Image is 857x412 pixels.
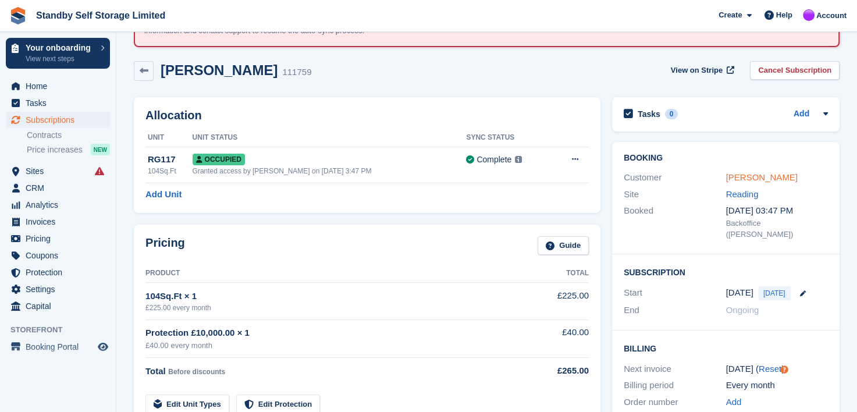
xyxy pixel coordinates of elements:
a: Reset [759,364,781,374]
a: Contracts [27,130,110,141]
p: Your onboarding [26,44,95,52]
a: menu [6,180,110,196]
a: Reading [726,189,759,199]
span: Ongoing [726,305,759,315]
div: Complete [476,154,511,166]
div: £265.00 [521,364,589,378]
span: Sites [26,163,95,179]
span: Settings [26,281,95,297]
th: Unit [145,129,193,147]
div: RG117 [148,153,193,166]
div: 104Sq.Ft × 1 [145,290,521,303]
a: menu [6,298,110,314]
a: menu [6,95,110,111]
div: 104Sq.Ft [148,166,193,176]
h2: Allocation [145,109,589,122]
span: Price increases [27,144,83,155]
th: Sync Status [466,129,552,147]
span: Occupied [193,154,245,165]
h2: [PERSON_NAME] [161,62,278,78]
div: Tooltip anchor [779,364,790,375]
td: £40.00 [521,319,589,357]
span: Account [816,10,847,22]
div: Order number [624,396,726,409]
th: Unit Status [193,129,467,147]
th: Product [145,264,521,283]
a: Cancel Subscription [750,61,840,80]
div: Customer [624,171,726,184]
a: menu [6,264,110,280]
h2: Tasks [638,109,660,119]
a: menu [6,281,110,297]
a: [PERSON_NAME] [726,172,798,182]
a: menu [6,197,110,213]
span: Home [26,78,95,94]
div: Protection £10,000.00 × 1 [145,326,521,340]
img: Sue Ford [803,9,815,21]
th: Total [521,264,589,283]
div: Every month [726,379,828,392]
a: menu [6,78,110,94]
a: Add [794,108,809,121]
h2: Billing [624,342,828,354]
div: Start [624,286,726,300]
span: Coupons [26,247,95,264]
span: View on Stripe [671,65,723,76]
td: £225.00 [521,283,589,319]
span: Create [719,9,742,21]
div: End [624,304,726,317]
p: View next steps [26,54,95,64]
a: Standby Self Storage Limited [31,6,170,25]
a: menu [6,339,110,355]
div: Backoffice ([PERSON_NAME]) [726,218,828,240]
div: £225.00 every month [145,303,521,313]
div: Site [624,188,726,201]
a: Preview store [96,340,110,354]
a: View on Stripe [666,61,737,80]
i: Smart entry sync failures have occurred [95,166,104,176]
a: Price increases NEW [27,143,110,156]
h2: Booking [624,154,828,163]
div: NEW [91,144,110,155]
span: Booking Portal [26,339,95,355]
a: menu [6,214,110,230]
span: Subscriptions [26,112,95,128]
span: Help [776,9,792,21]
a: menu [6,247,110,264]
span: Analytics [26,197,95,213]
div: [DATE] 03:47 PM [726,204,828,218]
div: 111759 [282,66,311,79]
span: Protection [26,264,95,280]
img: icon-info-grey-7440780725fd019a000dd9b08b2336e03edf1995a4989e88bcd33f0948082b44.svg [515,156,522,163]
a: Guide [538,236,589,255]
a: menu [6,112,110,128]
div: Booked [624,204,726,240]
h2: Subscription [624,266,828,278]
span: Tasks [26,95,95,111]
span: Pricing [26,230,95,247]
time: 2025-10-01 00:00:00 UTC [726,286,753,300]
a: Add [726,396,742,409]
div: 0 [665,109,678,119]
div: [DATE] ( ) [726,363,828,376]
div: Next invoice [624,363,726,376]
span: [DATE] [758,286,791,300]
a: menu [6,163,110,179]
a: Add Unit [145,188,182,201]
span: Before discounts [168,368,225,376]
span: CRM [26,180,95,196]
span: Capital [26,298,95,314]
span: Invoices [26,214,95,230]
span: Storefront [10,324,116,336]
a: Your onboarding View next steps [6,38,110,69]
div: Granted access by [PERSON_NAME] on [DATE] 3:47 PM [193,166,467,176]
img: stora-icon-8386f47178a22dfd0bd8f6a31ec36ba5ce8667c1dd55bd0f319d3a0aa187defe.svg [9,7,27,24]
span: Total [145,366,166,376]
a: menu [6,230,110,247]
h2: Pricing [145,236,185,255]
div: Billing period [624,379,726,392]
div: £40.00 every month [145,340,521,351]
